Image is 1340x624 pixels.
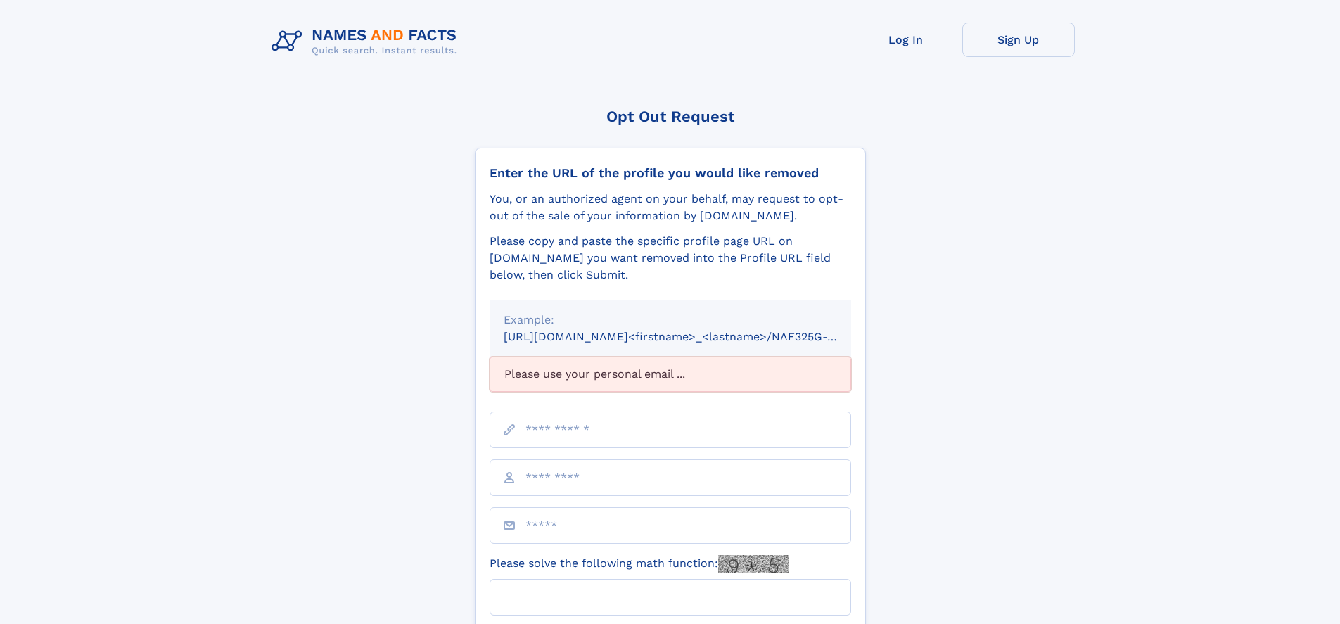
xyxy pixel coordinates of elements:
div: Please copy and paste the specific profile page URL on [DOMAIN_NAME] you want removed into the Pr... [490,233,851,284]
div: Example: [504,312,837,329]
a: Sign Up [962,23,1075,57]
img: Logo Names and Facts [266,23,468,61]
small: [URL][DOMAIN_NAME]<firstname>_<lastname>/NAF325G-xxxxxxxx [504,330,878,343]
div: Opt Out Request [475,108,866,125]
div: Please use your personal email ... [490,357,851,392]
label: Please solve the following math function: [490,555,789,573]
a: Log In [850,23,962,57]
div: You, or an authorized agent on your behalf, may request to opt-out of the sale of your informatio... [490,191,851,224]
div: Enter the URL of the profile you would like removed [490,165,851,181]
